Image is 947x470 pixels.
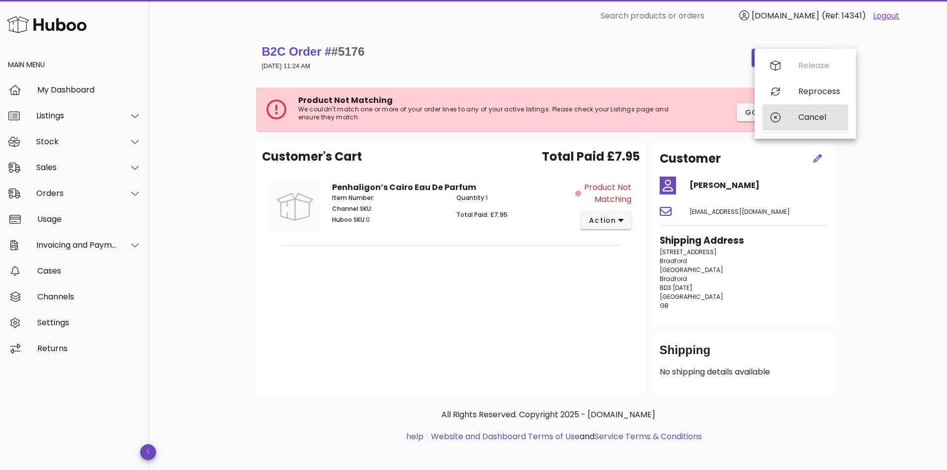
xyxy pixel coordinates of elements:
[264,409,833,421] p: All Rights Reserved. Copyright 2025 - [DOMAIN_NAME]
[660,301,669,310] span: GB
[660,150,721,168] h2: Customer
[660,234,827,248] h3: Shipping Address
[270,182,320,232] img: Product Image
[689,207,790,216] span: [EMAIL_ADDRESS][DOMAIN_NAME]
[262,148,362,166] span: Customer's Cart
[456,210,508,219] span: Total Paid: £7.95
[798,112,840,122] div: Cancel
[660,266,723,274] span: [GEOGRAPHIC_DATA]
[36,137,117,146] div: Stock
[660,342,827,366] div: Shipping
[428,431,702,443] li: and
[822,10,866,21] span: (Ref: 14341)
[798,87,840,96] div: Reprocess
[262,45,365,58] strong: B2C Order #
[37,214,141,224] div: Usage
[660,292,723,301] span: [GEOGRAPHIC_DATA]
[406,431,424,442] a: help
[873,10,899,22] a: Logout
[332,182,476,193] strong: Penhaligon’s Cairo Eau De Parfum
[298,94,393,106] span: Product Not Matching
[332,193,374,202] span: Item Number:
[332,215,445,224] p: 0
[589,215,616,226] span: action
[37,85,141,94] div: My Dashboard
[7,14,86,35] img: Huboo Logo
[660,283,692,292] span: BD3 [DATE]
[332,215,366,224] span: Huboo SKU:
[37,318,141,327] div: Settings
[660,275,687,283] span: Bradford
[542,148,640,166] span: Total Paid £7.95
[37,344,141,353] div: Returns
[332,204,372,213] span: Channel SKU:
[37,292,141,301] div: Channels
[752,10,819,21] span: [DOMAIN_NAME]
[36,188,117,198] div: Orders
[752,49,834,67] button: order actions
[581,211,632,229] button: action
[689,180,827,191] h4: [PERSON_NAME]
[660,248,717,256] span: [STREET_ADDRESS]
[36,111,117,120] div: Listings
[36,163,117,172] div: Sales
[298,105,688,121] p: We couldn't match one or more of your order lines to any of your active listings. Please check yo...
[745,107,811,118] span: Go to Listings
[660,257,687,265] span: Bradford
[595,431,702,442] a: Service Terms & Conditions
[431,431,580,442] a: Website and Dashboard Terms of Use
[36,240,117,250] div: Invoicing and Payments
[737,103,819,121] button: Go to Listings
[37,266,141,276] div: Cases
[262,63,311,70] small: [DATE] 11:24 AM
[456,193,569,202] p: 1
[456,193,486,202] span: Quantity:
[583,182,631,205] span: Product Not Matching
[660,366,827,378] p: No shipping details available
[332,45,365,58] span: #5176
